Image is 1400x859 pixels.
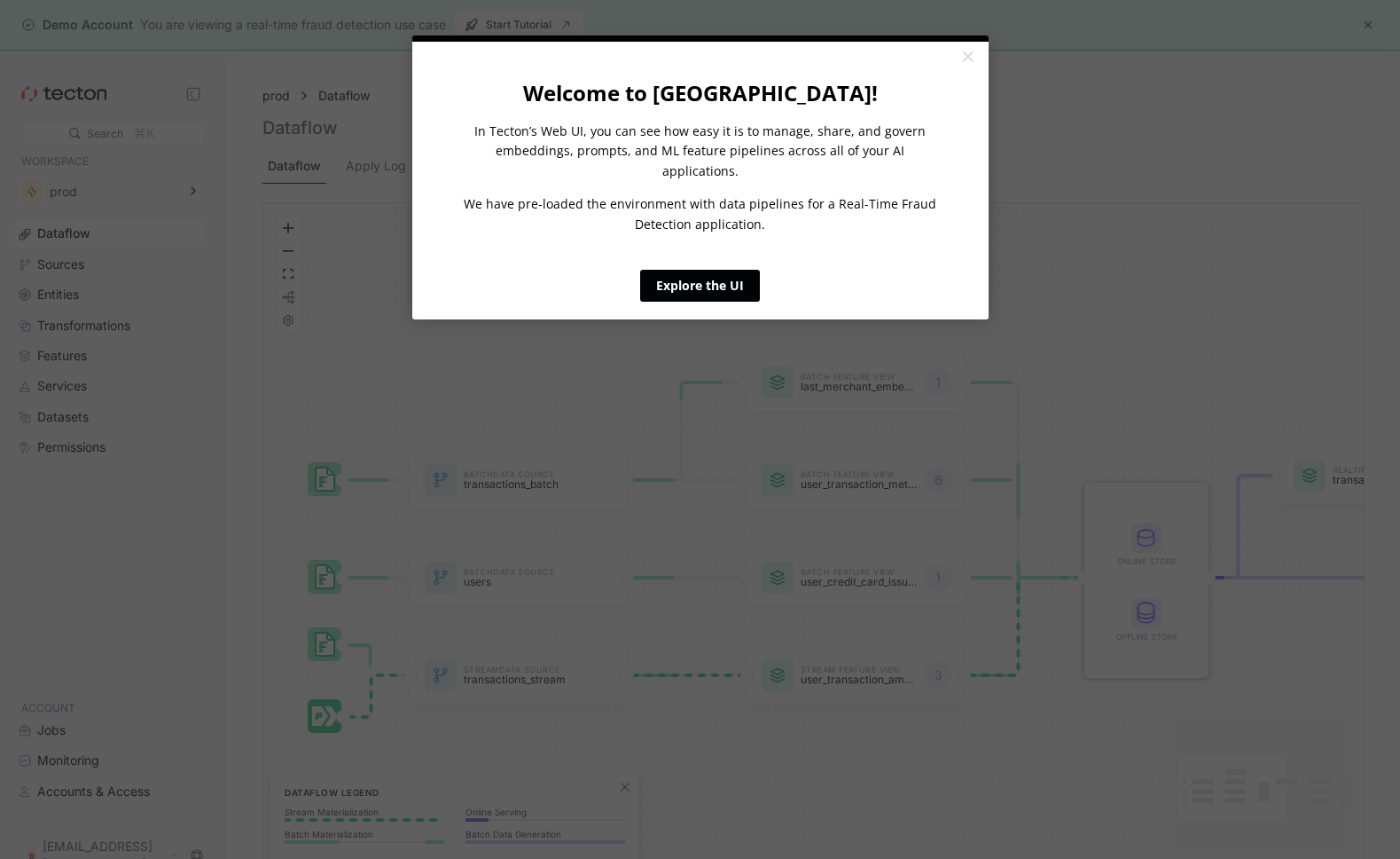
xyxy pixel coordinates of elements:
[952,42,983,74] a: Close modal
[460,122,941,181] p: In Tecton’s Web UI, you can see how easy it is to manage, share, and govern embeddings, prompts, ...
[412,35,989,42] div: current step
[460,194,941,234] p: We have pre-loaded the environment with data pipelines for a Real-Time Fraud Detection application.
[523,78,878,107] strong: Welcome to [GEOGRAPHIC_DATA]!
[640,270,760,302] a: Explore the UI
